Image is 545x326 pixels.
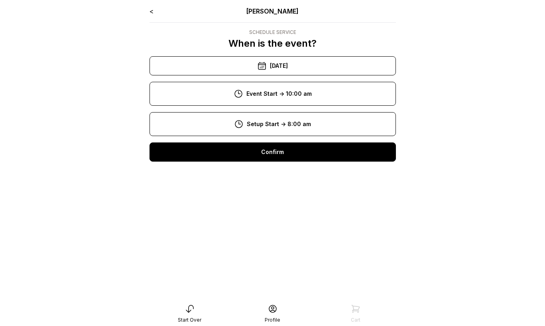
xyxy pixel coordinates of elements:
[178,317,201,323] div: Start Over
[228,37,317,50] p: When is the event?
[351,317,360,323] div: Cart
[265,317,280,323] div: Profile
[150,142,396,162] div: Confirm
[199,6,346,16] div: [PERSON_NAME]
[150,7,153,15] a: <
[150,56,396,75] div: [DATE]
[228,29,317,36] div: Schedule Service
